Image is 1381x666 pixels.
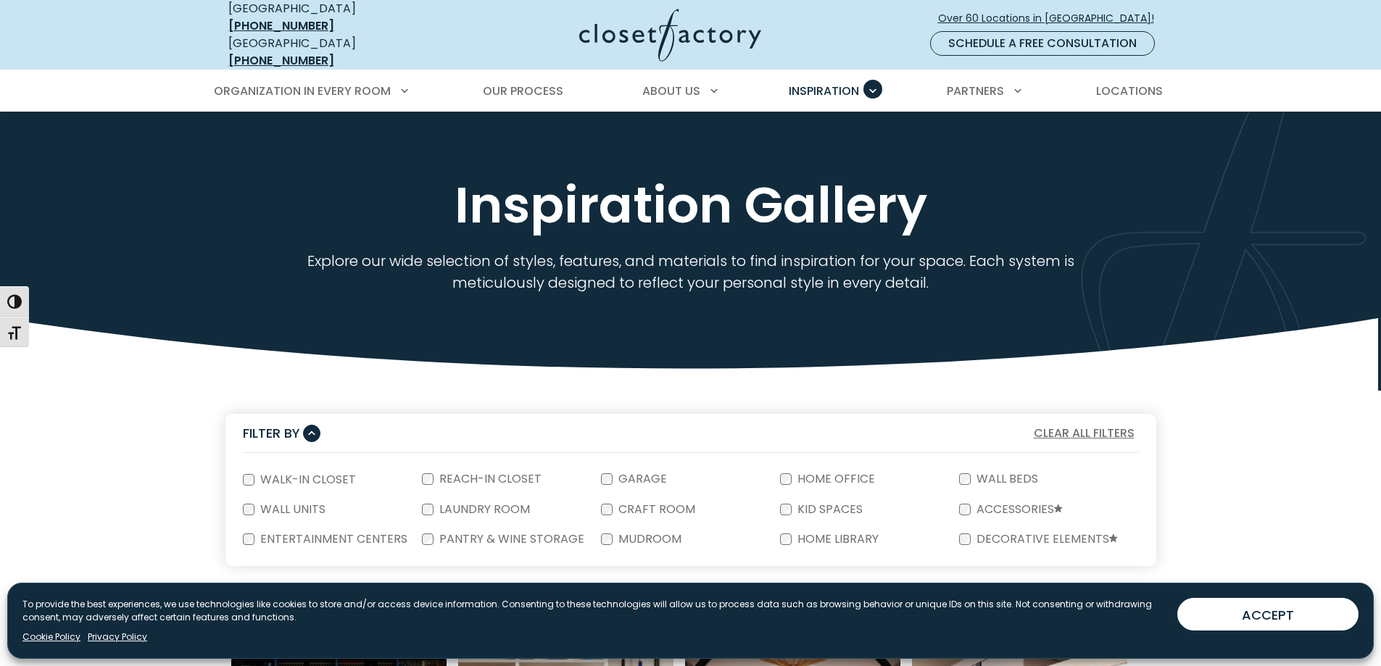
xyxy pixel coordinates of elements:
button: Clear All Filters [1029,424,1139,443]
a: [PHONE_NUMBER] [228,17,334,34]
span: Over 60 Locations in [GEOGRAPHIC_DATA]! [938,11,1166,26]
p: To provide the best experiences, we use technologies like cookies to store and/or access device i... [22,598,1166,624]
label: Mudroom [613,533,684,545]
div: [GEOGRAPHIC_DATA] [228,35,439,70]
a: Over 60 Locations in [GEOGRAPHIC_DATA]! [937,6,1166,31]
label: Kid Spaces [792,504,866,515]
label: Decorative Elements [971,533,1121,546]
label: Laundry Room [434,504,533,515]
label: Reach-In Closet [434,473,544,485]
label: Wall Beds [971,473,1041,485]
button: ACCEPT [1177,598,1359,630]
h1: Inspiration Gallery [225,178,1156,233]
nav: Primary Menu [204,71,1178,112]
label: Entertainment Centers [254,533,410,545]
label: Garage [613,473,670,485]
label: Home Office [792,473,878,485]
label: Craft Room [613,504,698,515]
label: Pantry & Wine Storage [434,533,587,545]
p: Explore our wide selection of styles, features, and materials to find inspiration for your space.... [265,250,1116,294]
label: Walk-In Closet [254,474,359,486]
span: Our Process [483,83,563,99]
label: Wall Units [254,504,328,515]
span: Organization in Every Room [214,83,391,99]
label: Accessories [971,504,1066,516]
a: Privacy Policy [88,630,147,644]
label: Home Library [792,533,882,545]
a: Cookie Policy [22,630,80,644]
span: Inspiration [789,83,859,99]
a: Schedule a Free Consultation [930,31,1155,56]
span: Partners [947,83,1004,99]
a: [PHONE_NUMBER] [228,52,334,69]
span: Locations [1096,83,1163,99]
span: About Us [642,83,700,99]
img: Closet Factory Logo [579,9,761,62]
button: Filter By [243,423,320,444]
